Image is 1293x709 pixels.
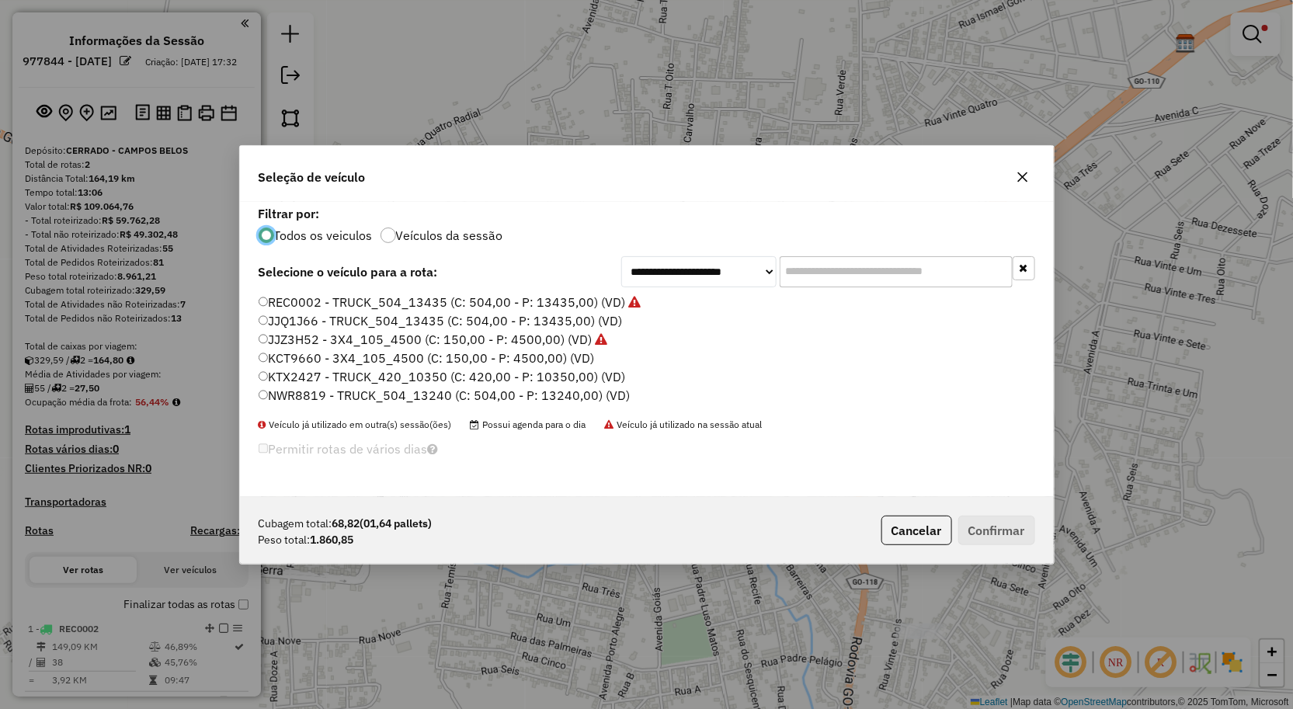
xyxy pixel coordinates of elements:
[595,333,607,346] i: Veículo já utilizado na sessão atual
[360,516,433,530] span: (01,64 pallets)
[259,386,631,405] label: NWR8819 - TRUCK_504_13240 (C: 504,00 - P: 13240,00) (VD)
[427,443,438,455] i: Selecione pelo menos um veículo
[259,434,439,464] label: Permitir rotas de vários dias
[259,315,269,325] input: JJQ1J66 - TRUCK_504_13435 (C: 504,00 - P: 13435,00) (VD)
[259,349,595,367] label: KCT9660 - 3X4_105_4500 (C: 150,00 - P: 4500,00) (VD)
[259,443,269,454] input: Permitir rotas de vários dias
[396,229,503,242] label: Veículos da sessão
[259,297,269,307] input: REC0002 - TRUCK_504_13435 (C: 504,00 - P: 13435,00) (VD)
[259,371,269,381] input: KTX2427 - TRUCK_420_10350 (C: 420,00 - P: 10350,00) (VD)
[259,204,1035,223] label: Filtrar por:
[311,532,354,548] strong: 1.860,85
[259,390,269,400] input: NWR8819 - TRUCK_504_13240 (C: 504,00 - P: 13240,00) (VD)
[471,419,586,430] span: Possui agenda para o dia
[259,330,608,349] label: JJZ3H52 - 3X4_105_4500 (C: 150,00 - P: 4500,00) (VD)
[274,229,373,242] label: Todos os veiculos
[259,311,623,330] label: JJQ1J66 - TRUCK_504_13435 (C: 504,00 - P: 13435,00) (VD)
[259,367,626,386] label: KTX2427 - TRUCK_420_10350 (C: 420,00 - P: 10350,00) (VD)
[259,293,641,311] label: REC0002 - TRUCK_504_13435 (C: 504,00 - P: 13435,00) (VD)
[332,516,433,532] strong: 68,82
[259,264,438,280] strong: Selecione o veículo para a rota:
[259,353,269,363] input: KCT9660 - 3X4_105_4500 (C: 150,00 - P: 4500,00) (VD)
[259,419,452,430] span: Veículo já utilizado em outra(s) sessão(ões)
[605,419,763,430] span: Veículo já utilizado na sessão atual
[259,168,366,186] span: Seleção de veículo
[259,532,311,548] span: Peso total:
[259,516,332,532] span: Cubagem total:
[881,516,952,545] button: Cancelar
[628,296,641,308] i: Veículo já utilizado na sessão atual
[259,334,269,344] input: JJZ3H52 - 3X4_105_4500 (C: 150,00 - P: 4500,00) (VD)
